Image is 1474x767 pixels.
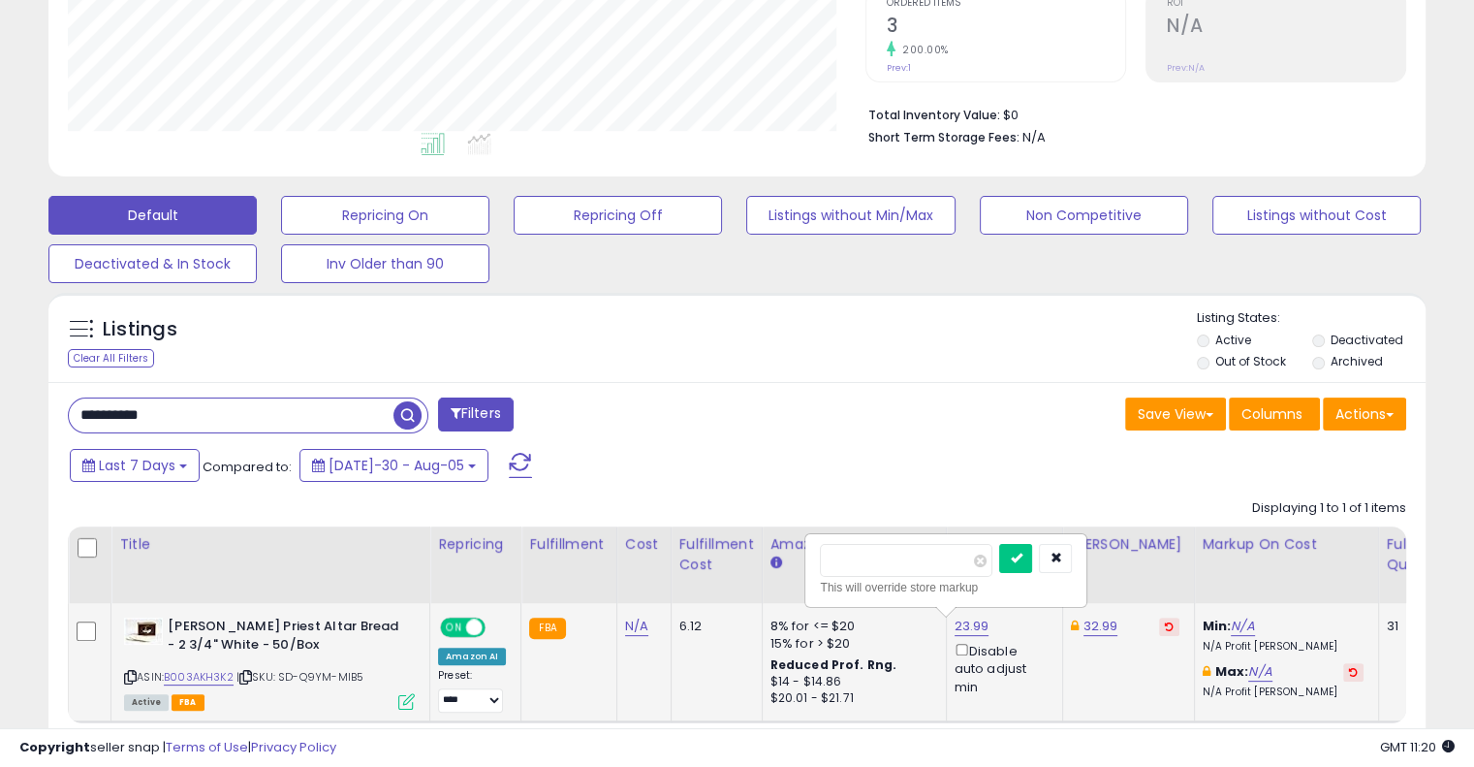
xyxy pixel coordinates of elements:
p: Listing States: [1197,309,1426,328]
b: Short Term Storage Fees: [868,129,1019,145]
small: Prev: 1 [887,62,911,74]
a: Privacy Policy [251,738,336,756]
button: Repricing On [281,196,489,235]
span: OFF [483,620,514,636]
p: N/A Profit [PERSON_NAME] [1203,686,1364,699]
div: Clear All Filters [68,349,154,368]
span: N/A [1022,128,1046,146]
small: 200.00% [895,43,949,57]
button: Listings without Cost [1212,196,1421,235]
a: N/A [625,617,648,636]
div: Fulfillment [529,534,608,555]
div: Displaying 1 to 1 of 1 items [1252,499,1406,518]
div: seller snap | | [19,739,336,757]
div: 15% for > $20 [770,635,931,653]
small: FBA [529,618,565,639]
a: Terms of Use [166,738,248,756]
div: Fulfillment Cost [679,534,754,575]
button: Deactivated & In Stock [48,244,257,283]
div: Markup on Cost [1203,534,1370,555]
div: $14 - $14.86 [770,674,931,690]
button: Default [48,196,257,235]
div: Amazon Fees [770,534,938,555]
button: Inv Older than 90 [281,244,489,283]
div: Title [119,534,422,555]
div: Disable auto adjust min [955,640,1048,696]
span: | SKU: SD-Q9YM-MIB5 [236,669,363,685]
small: Amazon Fees. [770,555,782,572]
th: The percentage added to the cost of goods (COGS) that forms the calculator for Min & Max prices. [1194,527,1378,603]
h2: N/A [1167,15,1405,41]
a: 23.99 [955,617,989,636]
div: $20.01 - $21.71 [770,690,931,707]
a: 32.99 [1083,617,1118,636]
strong: Copyright [19,738,90,756]
img: 417zRmBBkkL._SL40_.jpg [124,618,163,645]
a: N/A [1231,617,1254,636]
b: Total Inventory Value: [868,107,1000,123]
span: [DATE]-30 - Aug-05 [329,456,464,475]
button: Listings without Min/Max [746,196,955,235]
button: Actions [1323,398,1406,431]
button: Repricing Off [514,196,722,235]
button: Save View [1125,398,1226,431]
span: All listings currently available for purchase on Amazon [124,694,169,711]
span: Last 7 Days [99,456,175,475]
button: Filters [438,398,514,431]
b: [PERSON_NAME] Priest Altar Bread - 2 3/4" White - 50/Box [168,618,403,658]
div: 8% for <= $20 [770,618,931,635]
b: Max: [1215,662,1249,681]
span: Columns [1241,404,1302,424]
b: Reduced Prof. Rng. [770,656,897,673]
button: Last 7 Days [70,449,200,482]
span: 2025-08-13 11:20 GMT [1380,738,1455,756]
p: N/A Profit [PERSON_NAME] [1203,640,1364,654]
h2: 3 [887,15,1125,41]
div: Preset: [438,669,506,713]
b: Min: [1203,617,1232,635]
small: Prev: N/A [1167,62,1205,74]
button: [DATE]-30 - Aug-05 [299,449,488,482]
label: Active [1215,332,1251,348]
div: This will override store markup [820,578,1072,597]
div: Fulfillable Quantity [1387,534,1454,575]
label: Archived [1330,353,1382,369]
a: N/A [1248,662,1271,682]
div: [PERSON_NAME] [1071,534,1186,555]
div: 6.12 [679,618,747,635]
button: Columns [1229,398,1320,431]
div: 31 [1387,618,1447,635]
label: Deactivated [1330,332,1402,348]
button: Non Competitive [980,196,1188,235]
span: ON [442,620,466,636]
span: FBA [172,694,204,711]
span: Compared to: [203,458,292,476]
div: Amazon AI [438,648,506,665]
div: ASIN: [124,618,415,708]
h5: Listings [103,316,177,343]
div: Cost [625,534,663,555]
li: $0 [868,102,1392,125]
div: Repricing [438,534,513,555]
label: Out of Stock [1215,353,1286,369]
a: B003AKH3K2 [164,669,234,686]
